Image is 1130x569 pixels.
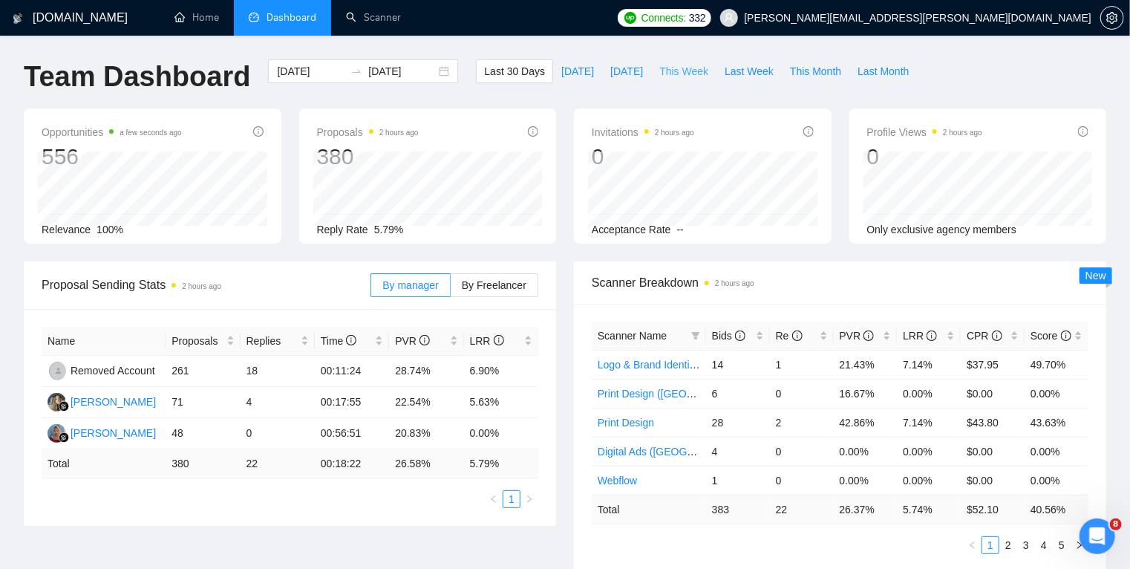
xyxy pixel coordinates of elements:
[927,331,937,341] span: info-circle
[13,7,23,30] img: logo
[1100,12,1124,24] a: setting
[677,224,684,235] span: --
[1031,330,1071,342] span: Score
[1101,12,1123,24] span: setting
[42,143,182,171] div: 556
[968,541,977,550] span: left
[706,466,770,495] td: 1
[42,276,370,294] span: Proposal Sending Stats
[241,356,315,387] td: 18
[182,282,221,290] time: 2 hours ago
[267,11,316,24] span: Dashboard
[1025,379,1088,408] td: 0.00%
[961,466,1025,495] td: $0.00
[71,394,156,410] div: [PERSON_NAME]
[1025,437,1088,466] td: 0.00%
[999,536,1017,554] li: 2
[770,350,834,379] td: 1
[961,350,1025,379] td: $37.95
[598,446,765,458] a: Digital Ads ([GEOGRAPHIC_DATA])
[624,12,636,24] img: upwork-logo.png
[982,537,999,553] a: 1
[464,418,538,449] td: 0.00%
[903,330,937,342] span: LRR
[1053,536,1071,554] li: 5
[725,63,774,79] span: Last Week
[503,490,520,508] li: 1
[317,123,419,141] span: Proposals
[834,350,898,379] td: 21.43%
[489,495,498,504] span: left
[790,63,841,79] span: This Month
[863,331,874,341] span: info-circle
[716,59,782,83] button: Last Week
[346,11,401,24] a: searchScanner
[770,495,834,524] td: 22
[770,437,834,466] td: 0
[561,63,594,79] span: [DATE]
[315,387,389,418] td: 00:17:55
[691,331,700,340] span: filter
[641,10,686,26] span: Connects:
[776,330,803,342] span: Re
[48,424,66,443] img: SM
[689,10,705,26] span: 332
[706,350,770,379] td: 14
[350,65,362,77] span: swap-right
[485,490,503,508] button: left
[592,224,671,235] span: Acceptance Rate
[71,425,156,441] div: [PERSON_NAME]
[602,59,651,83] button: [DATE]
[840,330,875,342] span: PVR
[246,333,298,349] span: Replies
[834,466,898,495] td: 0.00%
[706,437,770,466] td: 4
[1018,537,1034,553] a: 3
[166,449,240,478] td: 380
[706,379,770,408] td: 6
[49,362,68,380] img: RA
[992,331,1002,341] span: info-circle
[470,335,504,347] span: LRR
[464,356,538,387] td: 6.90%
[166,418,240,449] td: 48
[315,356,389,387] td: 00:11:24
[897,408,961,437] td: 7.14%
[464,449,538,478] td: 5.79 %
[42,224,91,235] span: Relevance
[59,401,69,412] img: gigradar-bm.png
[379,129,419,137] time: 2 hours ago
[374,224,404,235] span: 5.79%
[484,63,545,79] span: Last 30 Days
[1025,495,1088,524] td: 40.56 %
[241,418,315,449] td: 0
[967,330,1002,342] span: CPR
[897,379,961,408] td: 0.00%
[464,387,538,418] td: 5.63%
[494,335,504,345] span: info-circle
[315,449,389,478] td: 00:18:22
[485,490,503,508] li: Previous Page
[897,437,961,466] td: 0.00%
[1035,536,1053,554] li: 4
[598,359,734,371] a: Logo & Brand Identity (X 247)
[867,224,1017,235] span: Only exclusive agency members
[346,335,356,345] span: info-circle
[610,63,643,79] span: [DATE]
[389,387,463,418] td: 22.54%
[982,536,999,554] li: 1
[42,449,166,478] td: Total
[803,126,814,137] span: info-circle
[1017,536,1035,554] li: 3
[317,224,368,235] span: Reply Rate
[166,327,240,356] th: Proposals
[598,388,772,400] a: Print Design ([GEOGRAPHIC_DATA])
[42,327,166,356] th: Name
[598,417,654,429] a: Print Design
[462,279,526,291] span: By Freelancer
[834,437,898,466] td: 0.00%
[706,495,770,524] td: 383
[592,273,1088,292] span: Scanner Breakdown
[961,408,1025,437] td: $43.80
[241,327,315,356] th: Replies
